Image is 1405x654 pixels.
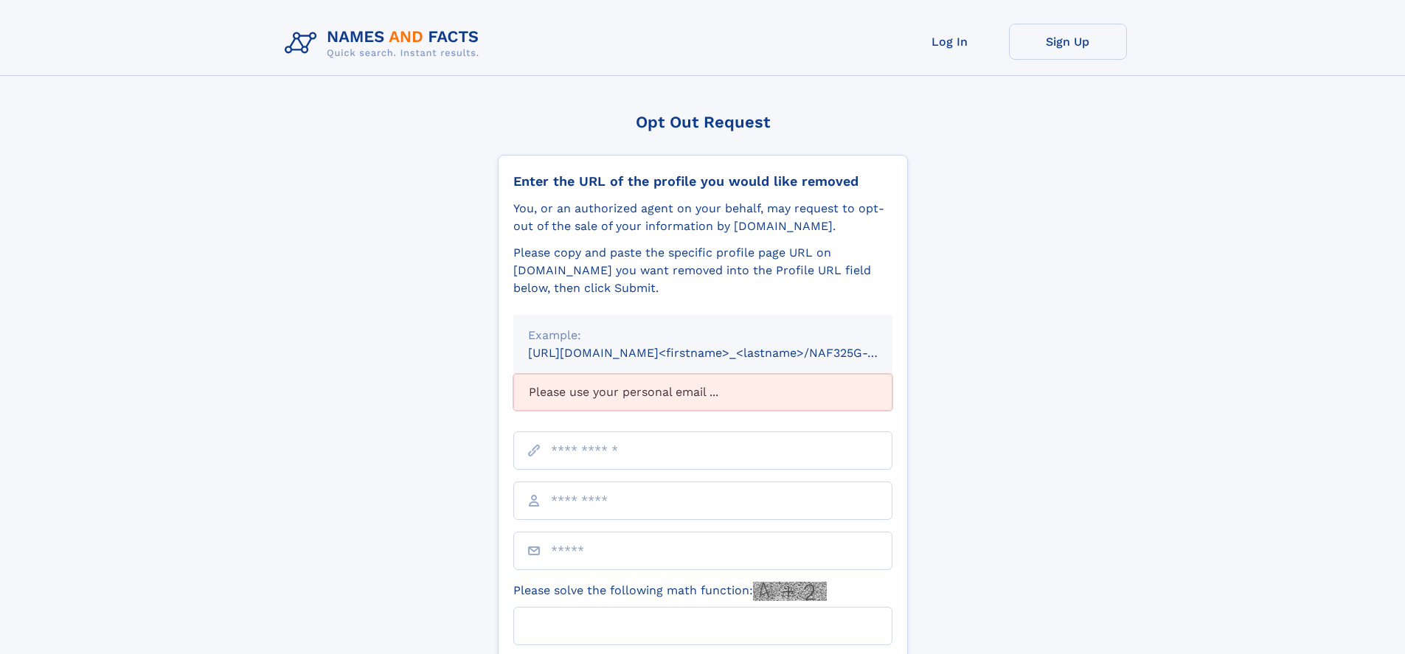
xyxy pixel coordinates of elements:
div: Opt Out Request [498,113,908,131]
div: Enter the URL of the profile you would like removed [513,173,892,189]
div: Please copy and paste the specific profile page URL on [DOMAIN_NAME] you want removed into the Pr... [513,244,892,297]
div: Example: [528,327,878,344]
small: [URL][DOMAIN_NAME]<firstname>_<lastname>/NAF325G-xxxxxxxx [528,346,920,360]
div: You, or an authorized agent on your behalf, may request to opt-out of the sale of your informatio... [513,200,892,235]
div: Please use your personal email ... [513,374,892,411]
label: Please solve the following math function: [513,582,827,601]
img: Logo Names and Facts [279,24,491,63]
a: Log In [891,24,1009,60]
a: Sign Up [1009,24,1127,60]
